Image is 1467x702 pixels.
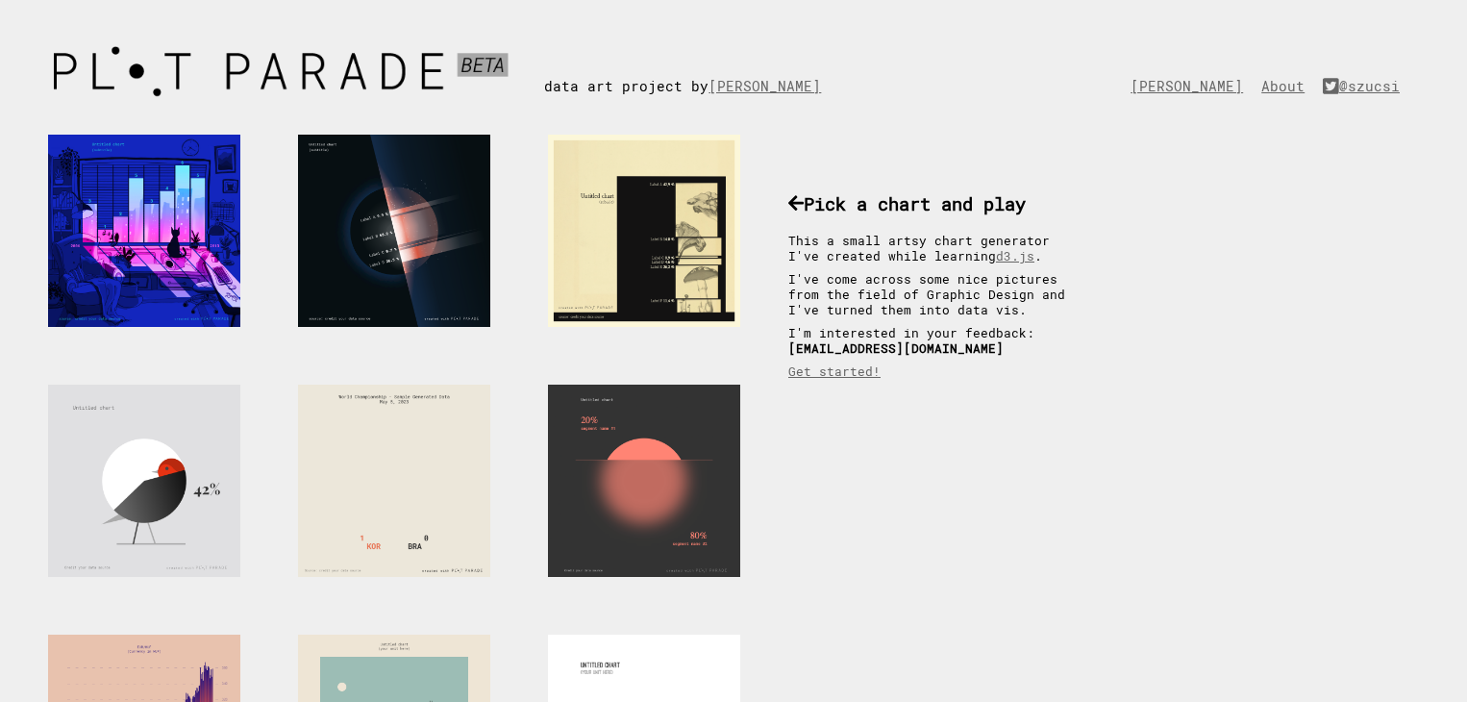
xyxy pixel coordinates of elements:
a: About [1261,77,1314,95]
a: [PERSON_NAME] [1131,77,1253,95]
div: data art project by [544,38,850,95]
a: d3.js [996,248,1034,263]
h3: Pick a chart and play [788,191,1086,215]
b: [EMAIL_ADDRESS][DOMAIN_NAME] [788,340,1004,356]
p: This a small artsy chart generator I've created while learning . [788,233,1086,263]
a: [PERSON_NAME] [709,77,831,95]
a: @szucsi [1323,77,1409,95]
p: I've come across some nice pictures from the field of Graphic Design and I've turned them into da... [788,271,1086,317]
a: Get started! [788,364,881,379]
p: I'm interested in your feedback: [788,325,1086,356]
